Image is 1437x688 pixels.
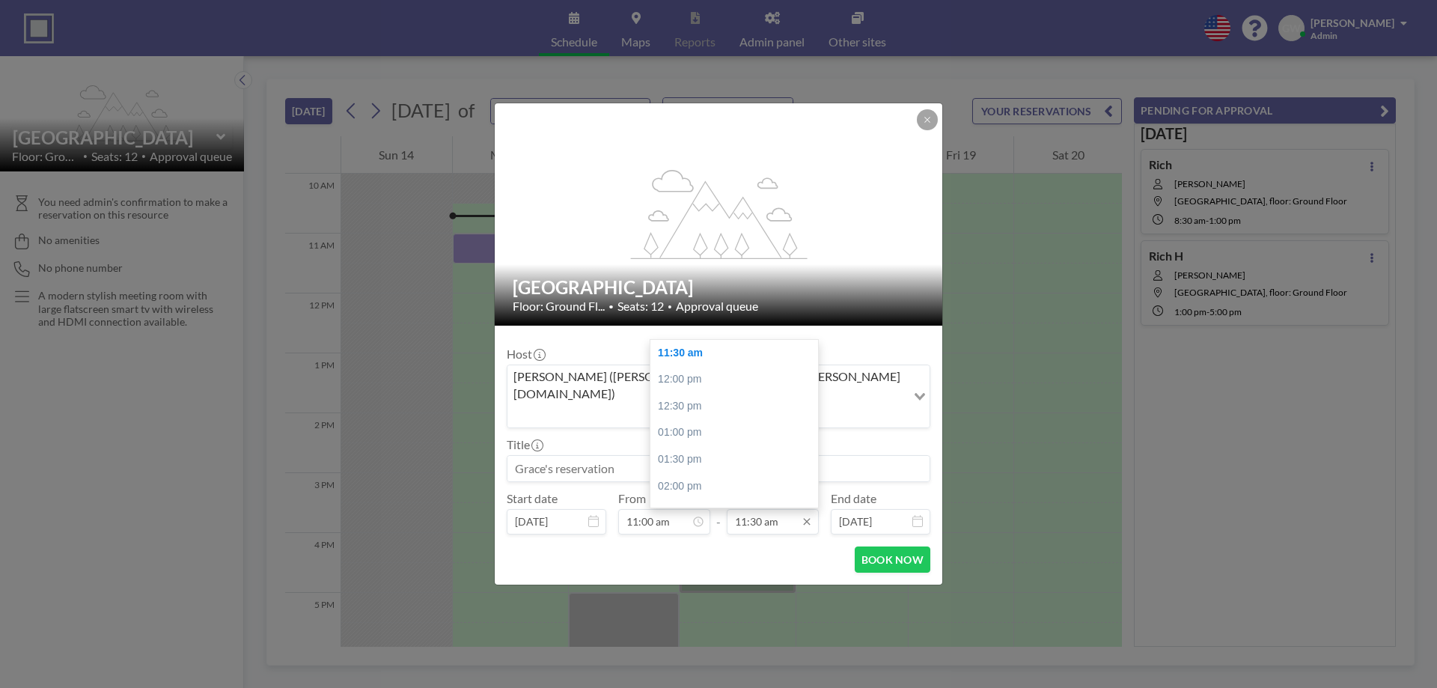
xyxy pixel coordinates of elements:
[507,456,930,481] input: Grace's reservation
[513,276,926,299] h2: [GEOGRAPHIC_DATA]
[650,366,826,393] div: 12:00 pm
[509,405,905,424] input: Search for option
[831,491,876,506] label: End date
[650,499,826,526] div: 02:30 pm
[668,302,672,311] span: •
[650,446,826,473] div: 01:30 pm
[676,299,758,314] span: Approval queue
[513,299,605,314] span: Floor: Ground Fl...
[650,393,826,420] div: 12:30 pm
[855,547,930,573] button: BOOK NOW
[507,365,930,427] div: Search for option
[618,491,646,506] label: From
[608,301,614,312] span: •
[650,473,826,500] div: 02:00 pm
[507,437,542,452] label: Title
[510,368,903,402] span: [PERSON_NAME] ([PERSON_NAME][EMAIL_ADDRESS][PERSON_NAME][DOMAIN_NAME])
[631,168,808,258] g: flex-grow: 1.2;
[507,491,558,506] label: Start date
[716,496,721,529] span: -
[617,299,664,314] span: Seats: 12
[650,340,826,367] div: 11:30 am
[650,419,826,446] div: 01:00 pm
[507,347,544,362] label: Host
